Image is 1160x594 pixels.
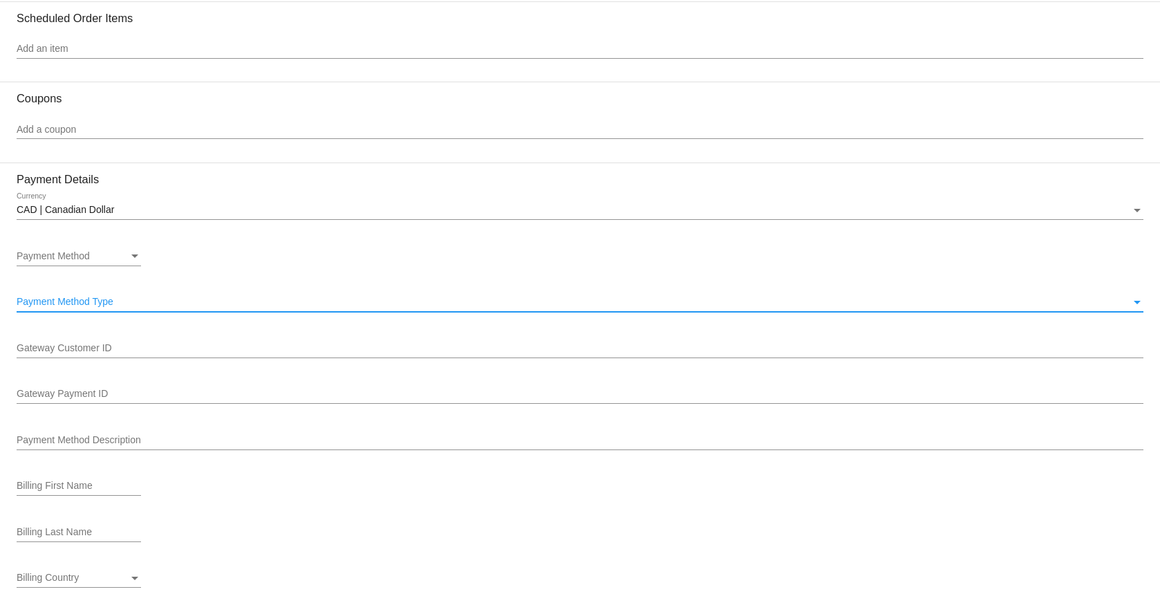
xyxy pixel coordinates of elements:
input: Add an item [17,44,1143,55]
mat-select: Payment Method Type [17,297,1143,308]
input: Gateway Payment ID [17,389,1143,400]
input: Gateway Customer ID [17,343,1143,354]
mat-select: Currency [17,205,1143,216]
span: Payment Method [17,250,90,261]
h3: Coupons [17,82,1143,105]
h3: Payment Details [17,163,1143,186]
mat-select: Billing Country [17,573,141,584]
h3: Scheduled Order Items [17,1,1143,25]
span: CAD | Canadian Dollar [17,204,114,215]
input: Payment Method Description [17,435,1143,446]
span: Payment Method Type [17,296,113,307]
input: Add a coupon [17,124,1143,136]
mat-select: Payment Method [17,251,141,262]
span: Billing Country [17,572,79,583]
input: Billing Last Name [17,527,141,538]
input: Billing First Name [17,481,141,492]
